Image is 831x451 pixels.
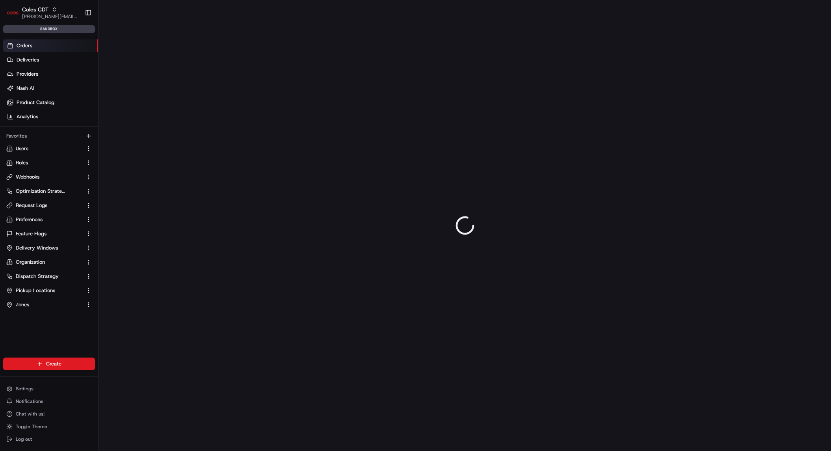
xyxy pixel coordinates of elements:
[3,39,98,52] a: Orders
[3,185,95,198] button: Optimization Strategy
[3,54,98,66] a: Deliveries
[3,82,98,95] a: Nash AI
[6,244,82,252] a: Delivery Windows
[16,159,28,166] span: Roles
[3,110,98,123] a: Analytics
[3,130,95,142] div: Favorites
[3,157,95,169] button: Roles
[16,301,29,308] span: Zones
[17,56,39,63] span: Deliveries
[3,421,95,432] button: Toggle Theme
[17,113,38,120] span: Analytics
[3,396,95,407] button: Notifications
[16,436,32,442] span: Log out
[6,230,82,237] a: Feature Flags
[16,230,46,237] span: Feature Flags
[3,96,98,109] a: Product Catalog
[6,173,82,181] a: Webhooks
[6,273,82,280] a: Dispatch Strategy
[16,287,55,294] span: Pickup Locations
[6,287,82,294] a: Pickup Locations
[3,68,98,80] a: Providers
[3,199,95,212] button: Request Logs
[3,270,95,283] button: Dispatch Strategy
[16,202,47,209] span: Request Logs
[3,383,95,394] button: Settings
[17,85,34,92] span: Nash AI
[3,227,95,240] button: Feature Flags
[3,171,95,183] button: Webhooks
[16,259,45,266] span: Organization
[6,6,19,19] img: Coles CDT
[6,188,82,195] a: Optimization Strategy
[16,145,28,152] span: Users
[22,13,78,20] button: [PERSON_NAME][EMAIL_ADDRESS][DOMAIN_NAME]
[3,242,95,254] button: Delivery Windows
[16,216,43,223] span: Preferences
[3,298,95,311] button: Zones
[16,423,47,430] span: Toggle Theme
[46,360,61,367] span: Create
[6,216,82,223] a: Preferences
[16,188,65,195] span: Optimization Strategy
[17,99,54,106] span: Product Catalog
[16,173,39,181] span: Webhooks
[22,6,48,13] button: Coles CDT
[16,398,43,404] span: Notifications
[16,411,45,417] span: Chat with us!
[3,142,95,155] button: Users
[3,284,95,297] button: Pickup Locations
[3,25,95,33] div: sandbox
[6,301,82,308] a: Zones
[3,358,95,370] button: Create
[17,42,32,49] span: Orders
[6,259,82,266] a: Organization
[3,3,82,22] button: Coles CDTColes CDT[PERSON_NAME][EMAIL_ADDRESS][DOMAIN_NAME]
[3,256,95,268] button: Organization
[16,244,58,252] span: Delivery Windows
[6,145,82,152] a: Users
[6,159,82,166] a: Roles
[16,273,59,280] span: Dispatch Strategy
[3,434,95,445] button: Log out
[16,386,33,392] span: Settings
[17,71,38,78] span: Providers
[3,408,95,419] button: Chat with us!
[3,213,95,226] button: Preferences
[6,202,82,209] a: Request Logs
